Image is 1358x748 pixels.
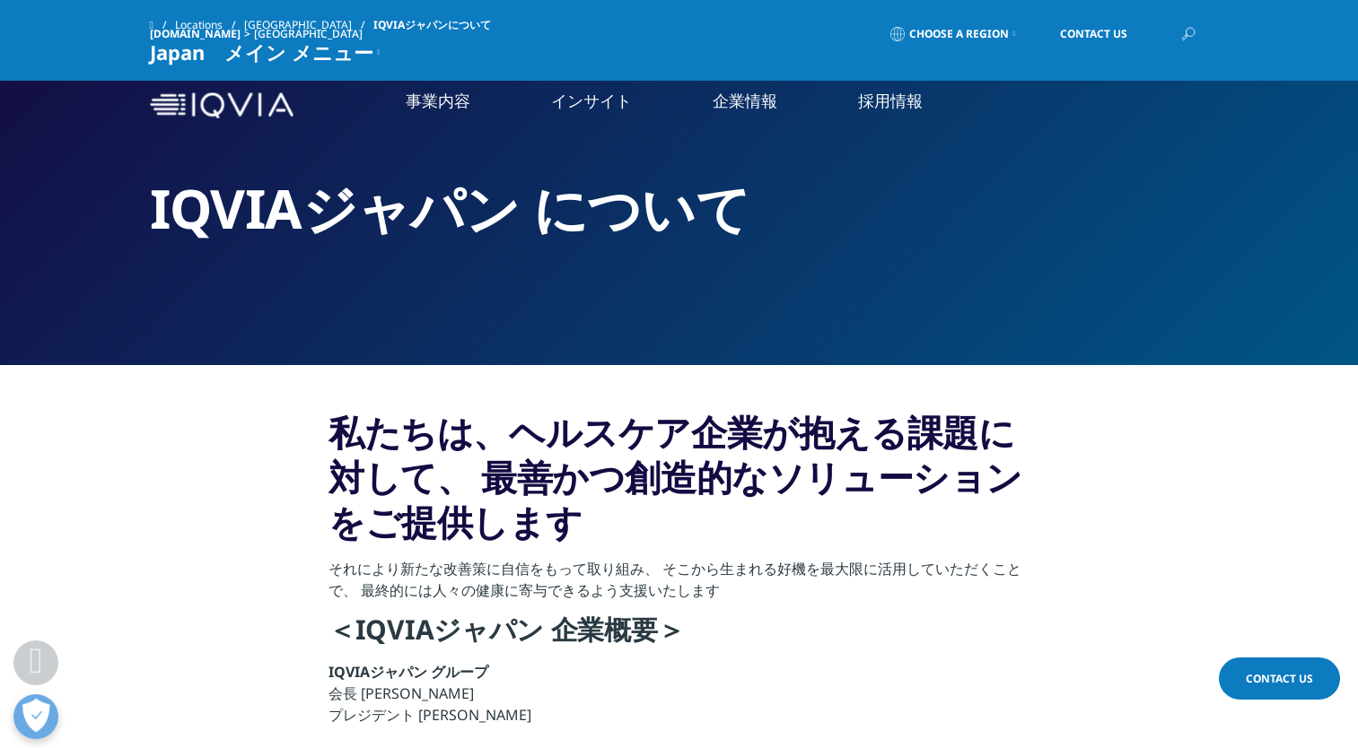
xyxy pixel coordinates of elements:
[329,612,1029,661] h4: ＜IQVIAジャパン 企業概要＞
[254,27,370,41] div: [GEOGRAPHIC_DATA]
[329,410,1029,558] h3: 私たちは、ヘルスケア企業が抱える課題に対して、 最善かつ創造的なソリューションをご提供します
[150,26,241,41] a: [DOMAIN_NAME]
[1033,13,1154,55] a: Contact Us
[551,90,632,112] a: インサイト
[329,661,1029,736] p: 会長 [PERSON_NAME] プレジデント [PERSON_NAME]
[1219,657,1340,700] a: Contact Us
[1060,29,1127,39] span: Contact Us
[1246,671,1313,686] span: Contact Us
[858,90,923,112] a: 採用情報
[301,63,1209,148] nav: Primary
[150,175,1209,242] h2: IQVIAジャパン について
[329,558,1029,612] p: それにより新たな改善策に自信をもって取り組み、 そこから生まれる好機を最大限に活用していただくことで、 最終的には人々の健康に寄与できるよう支援いたします
[329,662,488,682] strong: IQVIAジャパン グループ
[713,90,777,112] a: 企業情報
[13,694,58,739] button: 優先設定センターを開く
[909,27,1009,41] span: Choose a Region
[406,90,470,112] a: 事業内容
